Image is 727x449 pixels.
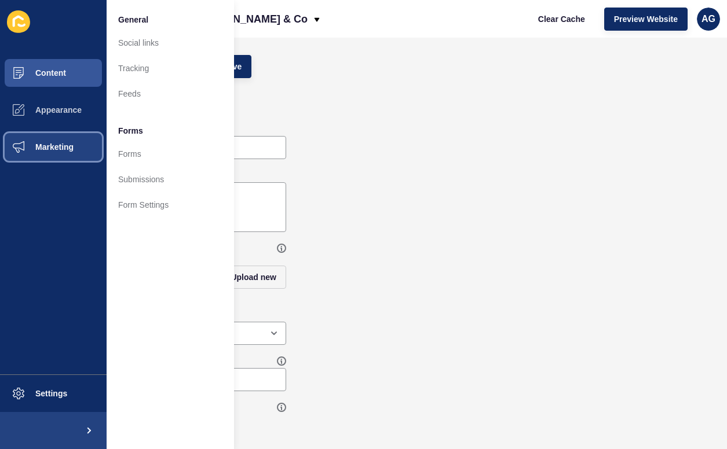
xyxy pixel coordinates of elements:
a: Feeds [107,81,234,106]
span: Clear Cache [538,13,585,25]
span: AG [702,13,715,25]
button: Clear Cache [528,8,595,31]
a: Form Settings [107,192,234,218]
a: Tracking [107,56,234,81]
a: Social links [107,30,234,56]
span: General [118,14,148,25]
a: Forms [107,141,234,167]
span: Preview Website [614,13,678,25]
span: Upload new [231,271,276,283]
span: Forms [118,125,143,137]
a: Submissions [107,167,234,192]
button: Upload new [221,266,286,289]
button: Preview Website [604,8,688,31]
